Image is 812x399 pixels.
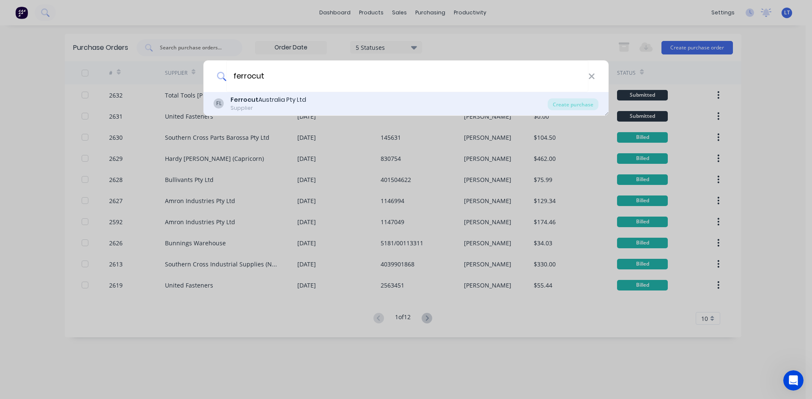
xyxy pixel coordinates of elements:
div: Supplier [230,104,306,112]
b: Ferrocut [230,95,258,104]
iframe: Intercom live chat [783,370,804,391]
input: Enter a supplier name to create a new order... [226,60,588,92]
div: Create purchase [548,98,598,110]
div: Australia Pty Ltd [230,95,306,104]
div: FL [214,98,224,109]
